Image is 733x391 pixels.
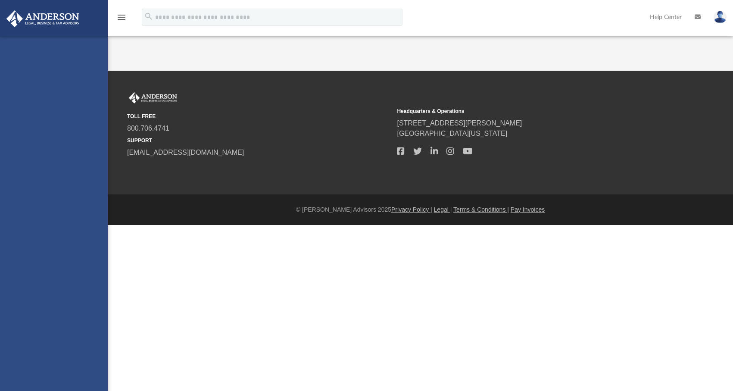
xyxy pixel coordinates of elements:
[511,206,545,213] a: Pay Invoices
[127,125,169,132] a: 800.706.4741
[4,10,82,27] img: Anderson Advisors Platinum Portal
[108,205,733,214] div: © [PERSON_NAME] Advisors 2025
[127,113,391,120] small: TOLL FREE
[397,107,661,115] small: Headquarters & Operations
[397,119,522,127] a: [STREET_ADDRESS][PERSON_NAME]
[391,206,432,213] a: Privacy Policy |
[127,92,179,103] img: Anderson Advisors Platinum Portal
[116,16,127,22] a: menu
[434,206,452,213] a: Legal |
[714,11,727,23] img: User Pic
[397,130,507,137] a: [GEOGRAPHIC_DATA][US_STATE]
[127,137,391,144] small: SUPPORT
[453,206,509,213] a: Terms & Conditions |
[116,12,127,22] i: menu
[127,149,244,156] a: [EMAIL_ADDRESS][DOMAIN_NAME]
[144,12,153,21] i: search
